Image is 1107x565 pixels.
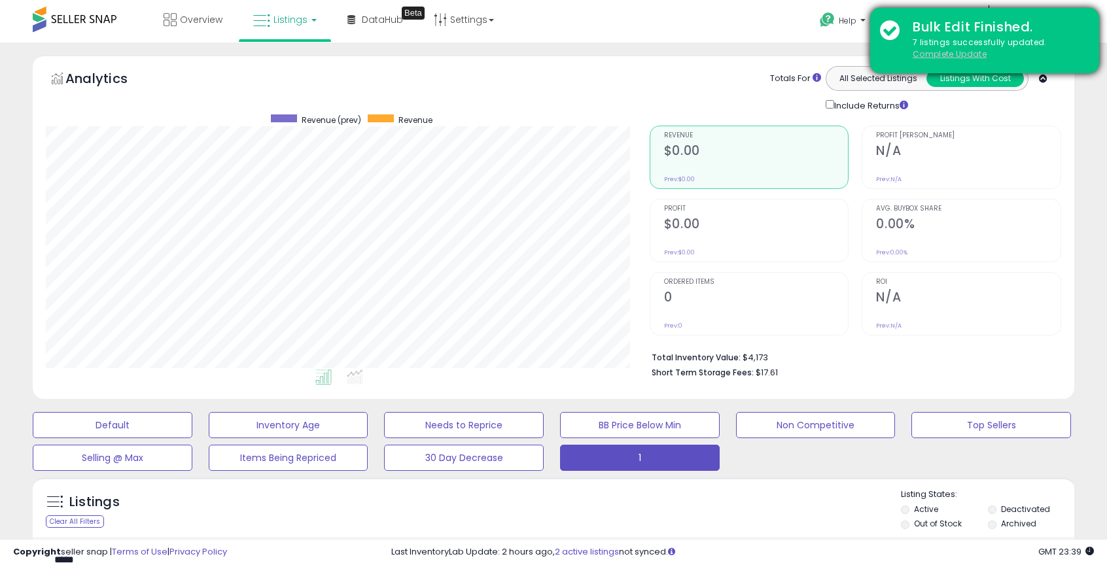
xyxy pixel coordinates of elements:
a: 2 active listings [555,545,619,558]
span: Help [839,15,856,26]
h5: Analytics [65,69,153,91]
i: Get Help [819,12,835,28]
span: $17.61 [756,366,778,379]
div: Last InventoryLab Update: 2 hours ago, not synced. [391,546,1094,558]
button: Listings With Cost [926,70,1024,87]
span: Revenue [664,132,849,139]
button: Selling @ Max [33,445,192,471]
div: Bulk Edit Finished. [903,18,1089,37]
span: Overview [180,13,222,26]
li: $4,173 [652,349,1051,364]
label: Deactivated [1001,504,1050,515]
label: Out of Stock [914,518,962,529]
button: Inventory Age [209,412,368,438]
span: Profit [PERSON_NAME] [876,132,1061,139]
h2: $0.00 [664,216,849,234]
span: Ordered Items [664,279,849,286]
div: Totals For [770,73,821,85]
h5: Listings [69,493,120,511]
h2: N/A [876,290,1061,307]
button: Needs to Reprice [384,412,544,438]
a: Help [809,2,879,43]
label: Active [914,504,938,515]
button: Items Being Repriced [209,445,368,471]
div: Include Returns [816,97,924,112]
span: Revenue [398,114,432,126]
div: seller snap | | [13,546,227,558]
h2: 0.00% [876,216,1061,234]
span: ROI [876,279,1061,286]
h2: $0.00 [664,143,849,161]
button: 30 Day Decrease [384,445,544,471]
span: DataHub [362,13,403,26]
button: 1 [560,445,720,471]
span: 2025-08-12 23:39 GMT [1038,545,1094,558]
label: Archived [1001,518,1036,529]
button: Non Competitive [736,412,896,438]
button: Default [33,412,192,438]
small: Prev: N/A [876,175,902,183]
h2: 0 [664,290,849,307]
span: Revenue (prev) [302,114,361,126]
div: Tooltip anchor [402,7,425,20]
a: Terms of Use [112,545,167,558]
span: Avg. Buybox Share [876,205,1061,213]
small: Prev: $0.00 [664,175,695,183]
button: Top Sellers [911,412,1071,438]
a: Privacy Policy [169,545,227,558]
small: Prev: N/A [876,322,902,330]
span: Profit [664,205,849,213]
b: Total Inventory Value: [652,352,741,363]
div: Clear All Filters [46,515,104,528]
p: Listing States: [901,488,1074,501]
b: Short Term Storage Fees: [652,367,754,378]
small: Prev: 0.00% [876,248,907,256]
div: 7 listings successfully updated. [903,37,1089,61]
small: Prev: $0.00 [664,248,695,256]
small: Prev: 0 [664,322,682,330]
u: Complete Update [913,48,987,60]
h2: N/A [876,143,1061,161]
span: Listings [273,13,307,26]
button: BB Price Below Min [560,412,720,438]
button: All Selected Listings [830,70,927,87]
strong: Copyright [13,545,61,558]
